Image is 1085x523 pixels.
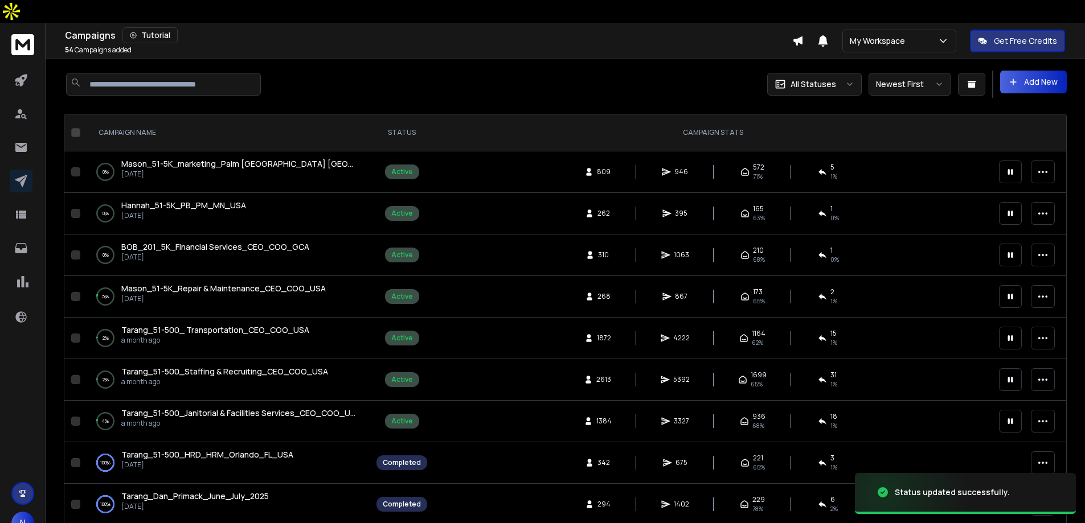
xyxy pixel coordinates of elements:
span: 310 [598,250,609,260]
a: Hannah_51-5K_PB_PM_MN_USA [121,200,246,211]
a: Tarang_51-500_ Transportation_CEO_COO_USA [121,324,309,336]
p: a month ago [121,336,309,345]
span: 165 [753,204,764,213]
span: 395 [675,209,687,218]
span: 2 [830,287,834,296]
span: 18 [830,412,837,421]
p: My Workspace [850,35,910,47]
div: Completed [383,458,421,467]
td: 2%Tarang_51-500_ Transportation_CEO_COO_USAa month ago [85,318,370,359]
span: 1 [830,246,833,255]
span: 2613 [596,375,611,384]
span: Tarang_51-500_ Transportation_CEO_COO_USA [121,324,309,335]
span: 1 % [830,296,837,306]
span: 15 [830,329,837,338]
td: 0%Hannah_51-5K_PB_PM_MN_USA[DATE] [85,193,370,234]
p: 100 % [100,499,110,510]
span: 572 [753,163,764,172]
span: 210 [753,246,764,255]
p: [DATE] [121,170,358,179]
span: 65 % [751,380,763,389]
p: Campaigns added [65,46,132,55]
p: [DATE] [121,460,293,470]
td: 4%Tarang_51-500_Janitorial & Facilities Services_CEO_COO_USAa month ago [85,401,370,442]
span: 62 % [752,338,763,347]
span: 6 [830,495,835,504]
span: 78 % [752,504,763,513]
div: Active [391,333,413,343]
a: Mason_51-5K_Repair & Maintenance_CEO_COO_USA [121,283,326,294]
span: 1 [830,204,833,213]
span: 68 % [753,255,765,264]
a: Mason_51-5K_marketing_Palm [GEOGRAPHIC_DATA] [GEOGRAPHIC_DATA] [121,158,358,170]
span: 936 [752,412,765,421]
span: 65 % [753,463,765,472]
span: 1164 [752,329,765,338]
td: 0%Mason_51-5K_marketing_Palm [GEOGRAPHIC_DATA] [GEOGRAPHIC_DATA][DATE] [85,151,370,193]
div: Active [391,292,413,301]
span: 71 % [753,172,763,181]
a: BOB_201_5K_Financial Services_CEO_COO_GCA [121,241,309,253]
span: Mason_51-5K_marketing_Palm [GEOGRAPHIC_DATA] [GEOGRAPHIC_DATA] [121,158,412,169]
a: Tarang_51-500_Janitorial & Facilities Services_CEO_COO_USA [121,407,358,419]
span: 3327 [674,417,689,426]
p: [DATE] [121,253,309,262]
p: 0 % [103,249,109,261]
th: STATUS [370,114,434,151]
p: 0 % [103,208,109,219]
p: 100 % [100,457,110,468]
td: 0%BOB_201_5K_Financial Services_CEO_COO_GCA[DATE] [85,234,370,276]
span: Tarang_51-500_Janitorial & Facilities Services_CEO_COO_USA [121,407,361,418]
span: 31 [830,370,837,380]
p: [DATE] [121,211,246,220]
a: Tarang_Dan_Primack_June_July_2025 [121,491,269,502]
span: 0 % [830,213,839,223]
p: 5 % [102,291,109,302]
span: 1872 [597,333,611,343]
td: 100%Tarang_51-500_HRD_HRM_Orlando_FL_USA[DATE] [85,442,370,484]
th: CAMPAIGN STATS [434,114,992,151]
span: 54 [65,45,73,55]
p: a month ago [121,419,358,428]
p: 4 % [102,415,109,427]
p: 2 % [103,374,109,385]
td: 2%Tarang_51-500_Staffing & Recruiting_CEO_COO_USAa month ago [85,359,370,401]
span: 1 % [830,380,837,389]
span: 2 % [830,504,838,513]
span: 675 [675,458,687,467]
span: 65 % [753,296,765,306]
span: 4222 [673,333,690,343]
span: 5392 [673,375,690,384]
button: Tutorial [122,27,178,43]
div: Status updated successfully. [895,487,1010,498]
span: 262 [597,209,610,218]
span: 0 % [830,255,839,264]
span: 5 [830,163,834,172]
span: Tarang_51-500_HRD_HRM_Orlando_FL_USA [121,449,293,460]
span: 68 % [752,421,764,430]
td: 5%Mason_51-5K_Repair & Maintenance_CEO_COO_USA[DATE] [85,276,370,318]
p: Get Free Credits [994,35,1057,47]
span: 229 [752,495,765,504]
p: [DATE] [121,294,326,303]
span: BOB_201_5K_Financial Services_CEO_COO_GCA [121,241,309,252]
span: 809 [597,167,611,176]
span: 294 [597,500,611,509]
div: Active [391,167,413,176]
span: 1 % [830,338,837,347]
button: Newest First [869,73,951,96]
p: 2 % [103,332,109,344]
span: 1402 [674,500,689,509]
span: 221 [753,454,763,463]
a: Tarang_51-500_Staffing & Recruiting_CEO_COO_USA [121,366,328,377]
div: Completed [383,500,421,509]
p: 0 % [103,166,109,178]
span: 1 % [830,463,837,472]
div: Active [391,209,413,218]
span: 173 [753,287,763,296]
span: 1384 [596,417,612,426]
